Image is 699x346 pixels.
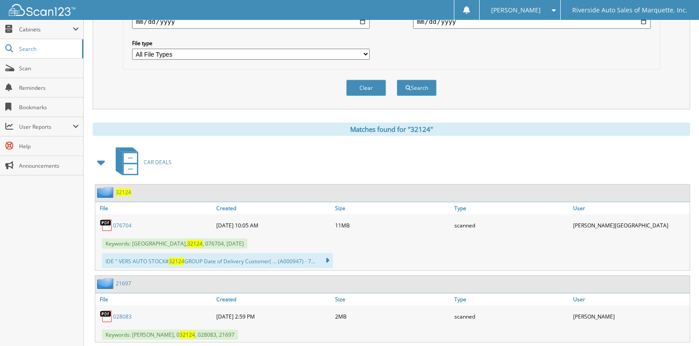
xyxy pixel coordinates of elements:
div: [DATE] 10:05 AM [214,216,333,234]
img: scan123-logo-white.svg [9,4,75,16]
a: User [571,293,690,305]
span: Search [19,45,78,53]
a: Type [452,202,571,214]
img: folder2.png [97,278,116,289]
span: 32124 [187,240,203,247]
span: 32124 [169,258,184,265]
a: 028083 [113,313,132,320]
div: Matches found for "32124" [93,123,690,136]
a: Size [333,293,452,305]
input: start [132,15,369,29]
div: 2MB [333,308,452,325]
a: CAR DEALS [110,145,172,180]
a: File [95,293,214,305]
a: Type [452,293,571,305]
span: Keywords: [PERSON_NAME], 0 , 028083, 21697 [102,330,238,340]
span: Help [19,142,79,150]
a: 21697 [116,280,131,287]
img: PDF.png [100,219,113,232]
a: 32124 [116,188,131,196]
span: Cabinets [19,26,73,33]
a: File [95,202,214,214]
input: end [413,15,650,29]
img: folder2.png [97,187,116,198]
span: User Reports [19,123,73,131]
span: Scan [19,65,79,72]
span: CAR DEALS [144,158,172,166]
label: File type [132,39,369,47]
span: Bookmarks [19,104,79,111]
span: [PERSON_NAME] [491,8,541,13]
a: Created [214,293,333,305]
div: scanned [452,216,571,234]
button: Clear [346,80,386,96]
div: scanned [452,308,571,325]
a: User [571,202,690,214]
span: Reminders [19,84,79,92]
img: PDF.png [100,310,113,323]
span: Riverside Auto Sales of Marquette, Inc. [572,8,687,13]
span: Keywords: [GEOGRAPHIC_DATA], , 076704, [DATE] [102,238,247,249]
div: IDE " VERS AUTO STOCK# GROUP Date of Delivery Customer( ... (A000947) - 7... [102,253,333,268]
div: [PERSON_NAME] [571,308,690,325]
span: 32124 [180,331,195,338]
a: 076704 [113,222,132,229]
div: 11MB [333,216,452,234]
div: [DATE] 2:59 PM [214,308,333,325]
div: [PERSON_NAME][GEOGRAPHIC_DATA] [571,216,690,234]
a: Size [333,202,452,214]
span: Announcements [19,162,79,169]
a: Created [214,202,333,214]
iframe: Chat Widget [655,304,699,346]
button: Search [397,80,437,96]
